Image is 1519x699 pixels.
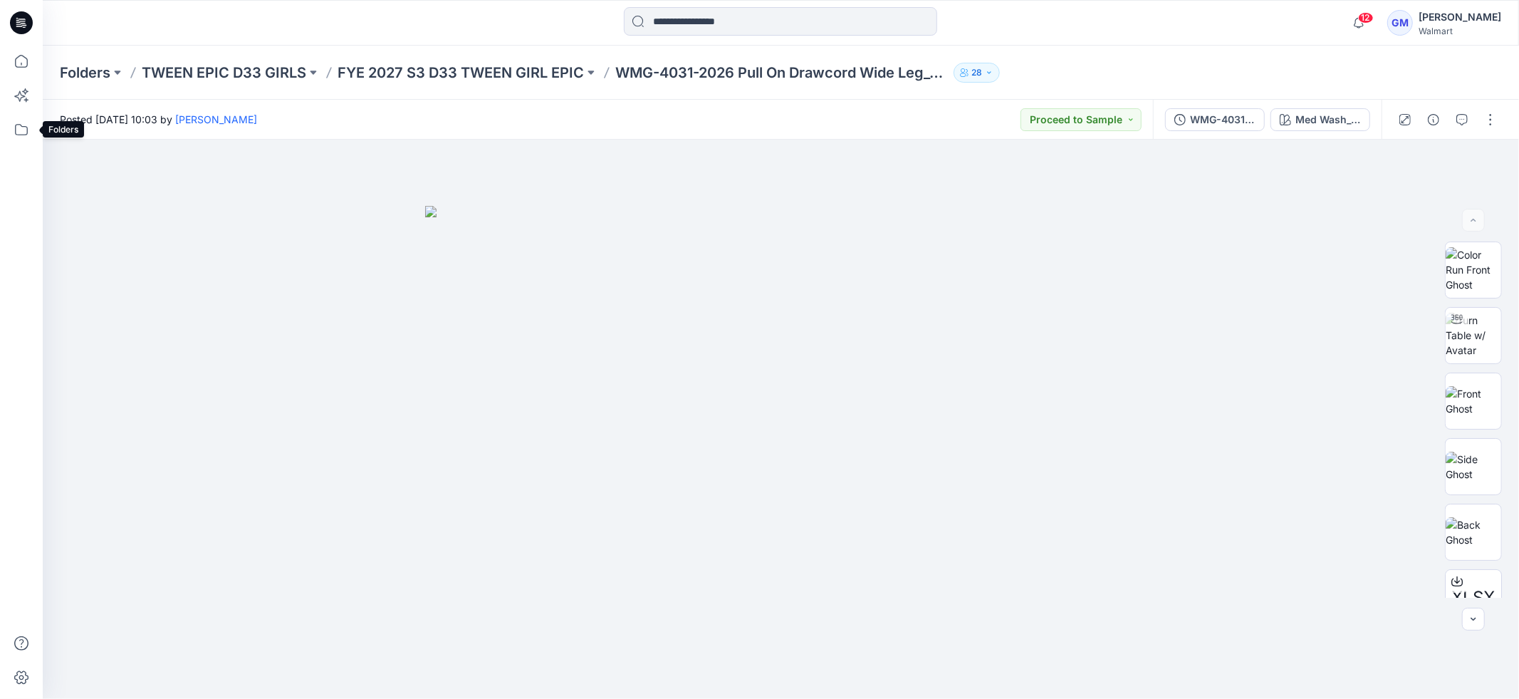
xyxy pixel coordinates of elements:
div: Med Wash_Opt.3A [1295,112,1361,128]
div: [PERSON_NAME] [1419,9,1501,26]
button: WMG-4031-2026 Pull On Drawcord Wide Leg_Opt3_Full Colorway [1165,108,1265,131]
img: Front Ghost [1446,386,1501,416]
div: GM [1387,10,1413,36]
a: Folders [60,63,110,83]
img: Side Ghost [1446,452,1501,482]
div: WMG-4031-2026 Pull On Drawcord Wide Leg_Opt3_Full Colorway [1190,112,1256,128]
p: 28 [971,65,982,81]
img: Color Run Front Ghost [1446,247,1501,292]
a: [PERSON_NAME] [175,113,257,125]
span: Posted [DATE] 10:03 by [60,112,257,127]
a: TWEEN EPIC D33 GIRLS [142,63,306,83]
img: Turn Table w/ Avatar [1446,313,1501,358]
span: XLSX [1452,585,1495,611]
div: Walmart [1419,26,1501,36]
p: WMG-4031-2026 Pull On Drawcord Wide Leg_Opt3 [615,63,948,83]
button: Med Wash_Opt.3A [1270,108,1370,131]
button: 28 [954,63,1000,83]
a: FYE 2027 S3 D33 TWEEN GIRL EPIC [338,63,584,83]
span: 12 [1358,12,1374,24]
img: Back Ghost [1446,517,1501,547]
button: Details [1422,108,1445,131]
